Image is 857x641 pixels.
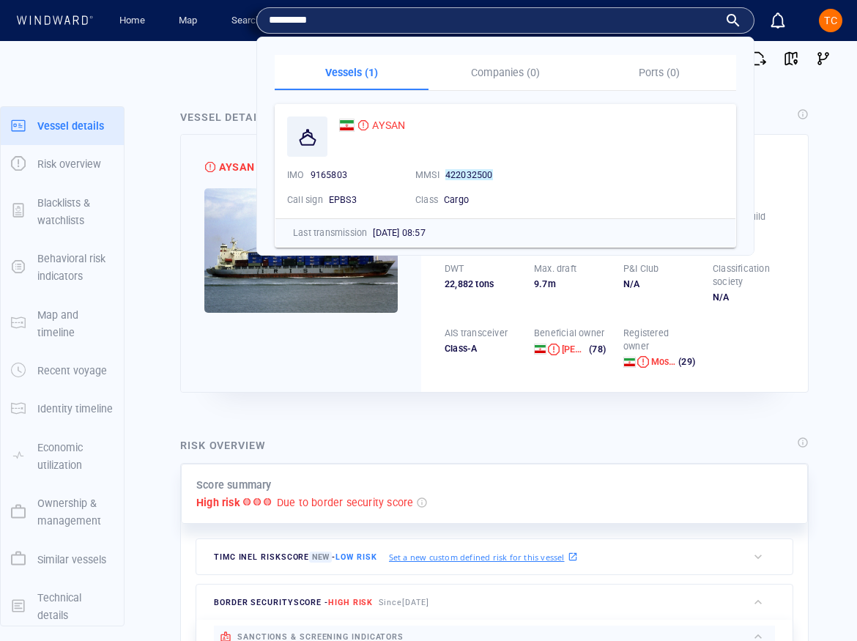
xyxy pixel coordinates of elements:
[562,343,606,356] a: [PERSON_NAME] Darya Ship Management Co. (78)
[204,162,216,172] div: High risk due to smuggling related indicators
[201,433,265,450] a: Mapbox logo
[1,363,124,377] a: Recent voyage
[676,355,695,368] span: (29)
[795,575,846,630] iframe: Chat
[1,145,124,183] button: Risk overview
[379,598,429,607] span: Since [DATE]
[226,8,297,34] a: Search engine
[219,158,254,176] div: AYSAN
[246,371,309,394] div: [DATE] - [DATE]
[415,193,438,207] p: Class
[196,476,272,494] p: Score summary
[339,116,405,134] a: AYSAN
[566,53,590,75] button: Create an AOI.
[1,579,124,635] button: Technical details
[277,494,414,511] p: Due to border security score
[562,344,758,355] span: Rahbaran Omid Darya Ship Management Co.
[743,42,775,75] button: Export report
[335,552,376,562] span: Low risk
[215,377,243,388] span: 7 days
[807,42,839,75] button: Visual Link Analysis
[1,599,124,612] a: Technical details
[486,53,522,75] button: Export vessel information
[372,116,405,134] span: AYSAN
[214,598,373,607] span: border security score -
[587,343,606,356] span: (78)
[37,306,114,342] p: Map and timeline
[623,262,659,275] p: P&I Club
[1,296,124,352] button: Map and timeline
[1,240,124,296] button: Behavioral risk indicators
[372,119,405,131] span: AYSAN
[204,188,398,313] img: 5905c40bcf94b6581c480fad_0
[539,278,542,289] span: .
[1,204,124,218] a: Blacklists & watchlists
[1,157,124,171] a: Risk overview
[522,53,544,75] div: Focus on vessel path
[769,12,787,29] div: Notification center
[548,278,556,289] span: m
[180,108,271,126] div: Vessel details
[283,64,420,81] p: Vessels (1)
[389,551,565,563] p: Set a new custom defined risk for this vessel
[7,15,72,37] div: Activity timeline
[1,352,124,390] button: Recent voyage
[1,448,124,462] a: Economic utilization
[534,327,604,340] p: Beneficial owner
[37,194,114,230] p: Blacklists & watchlists
[713,291,784,304] div: N/A
[566,53,590,75] div: tooltips.createAOI
[357,120,369,130] div: High risk due to smuggling related indicators
[204,370,339,396] button: 7 days[DATE]-[DATE]
[445,278,516,291] div: 22,882 tons
[37,117,104,135] p: Vessel details
[1,429,124,485] button: Economic utilization
[445,343,477,354] span: Class-A
[167,8,214,34] button: Map
[37,400,113,418] p: Identity timeline
[534,278,539,289] span: 9
[1,316,124,330] a: Map and timeline
[108,8,155,34] button: Home
[37,155,101,173] p: Risk overview
[37,250,114,286] p: Behavioral risk indicators
[1,390,124,428] button: Identity timeline
[1,260,124,274] a: Behavioral risk indicators
[1,541,124,579] button: Similar vessels
[328,598,373,607] span: High risk
[173,8,208,34] a: Map
[591,64,727,81] p: Ports (0)
[590,53,612,75] div: Toggle map information layers
[651,356,818,367] span: Mosakhar Darya Shipping Company Pjs
[309,552,332,563] span: New
[534,262,576,275] p: Max. draft
[1,118,124,132] a: Vessel details
[1,484,124,541] button: Ownership & management
[445,169,493,180] mark: 422032500
[293,226,367,240] p: Last transmission
[37,362,107,379] p: Recent voyage
[444,193,532,207] div: Cargo
[37,494,114,530] p: Ownership & management
[311,169,347,180] span: 9165803
[713,262,784,289] p: Classification society
[775,42,807,75] button: View on map
[445,262,464,275] p: DWT
[1,184,124,240] button: Blacklists & watchlists
[1,401,124,415] a: Identity timeline
[329,194,357,205] span: EPBS3
[623,327,695,353] p: Registered owner
[75,15,136,37] div: (Still Loading...)
[544,53,566,75] div: Toggle vessel historical path
[37,439,114,475] p: Economic utilization
[437,64,574,81] p: Companies (0)
[1,552,124,566] a: Similar vessels
[651,355,695,368] a: Mosakhar Darya Shipping Company Pjs (29)
[180,437,266,454] div: Risk overview
[445,327,508,340] p: AIS transceiver
[196,494,240,511] p: High risk
[415,168,439,182] p: MMSI
[623,278,695,291] div: N/A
